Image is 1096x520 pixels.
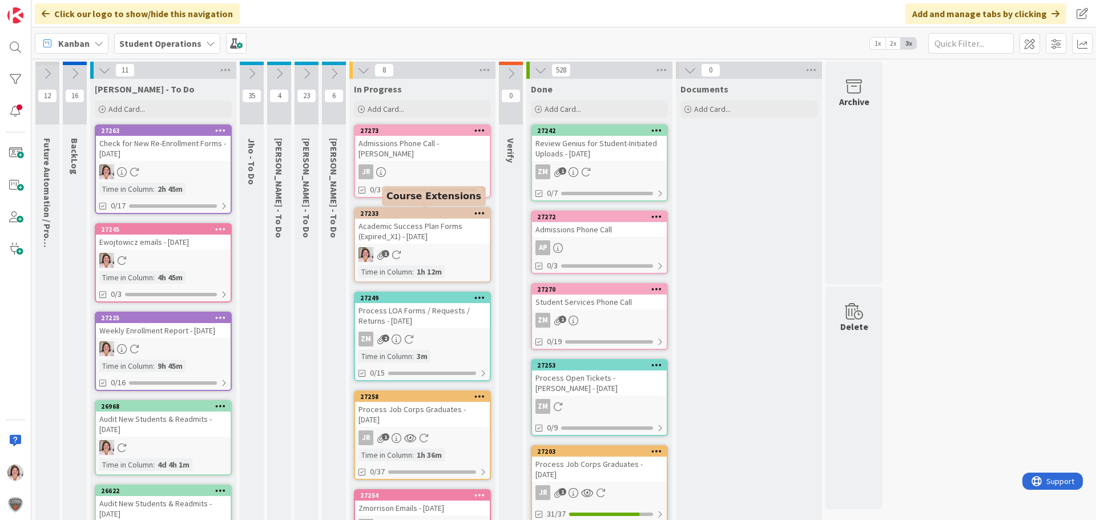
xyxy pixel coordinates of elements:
[355,247,490,262] div: EW
[155,183,186,195] div: 2h 45m
[99,183,153,195] div: Time in Column
[324,89,344,103] span: 6
[35,3,240,24] div: Click our logo to show/hide this navigation
[547,508,566,520] span: 31/37
[358,265,412,278] div: Time in Column
[297,89,316,103] span: 23
[386,191,481,201] h5: Course Extensions
[355,402,490,427] div: Process Job Corps Graduates - [DATE]
[355,126,490,161] div: 27273Admissions Phone Call - [PERSON_NAME]
[328,138,340,238] span: Amanda - To Do
[360,491,490,499] div: 27254
[96,136,231,161] div: Check for New Re-Enrollment Forms - [DATE]
[101,314,231,322] div: 27225
[96,224,231,249] div: 27245Ewojtowicz emails - [DATE]
[101,487,231,495] div: 26622
[354,390,491,480] a: 27258Process Job Corps Graduates - [DATE]JRTime in Column:1h 36m0/37
[531,124,668,201] a: 27242Review Genius for Student-Initiated Uploads - [DATE]ZM0/7
[412,350,414,362] span: :
[355,332,490,346] div: ZM
[358,247,373,262] img: EW
[535,164,550,179] div: ZM
[355,392,490,427] div: 27258Process Job Corps Graduates - [DATE]
[95,400,232,475] a: 26968Audit New Students & Readmits - [DATE]EWTime in Column:4d 4h 1m
[155,458,192,471] div: 4d 4h 1m
[382,334,389,342] span: 2
[96,401,231,412] div: 26968
[358,430,373,445] div: JR
[7,7,23,23] img: Visit kanbanzone.com
[96,440,231,455] div: EW
[370,367,385,379] span: 0/15
[532,313,667,328] div: ZM
[545,104,581,114] span: Add Card...
[246,138,257,185] span: Jho - To Do
[96,224,231,235] div: 27245
[354,83,402,95] span: In Progress
[535,240,550,255] div: AP
[839,95,869,108] div: Archive
[559,488,566,495] span: 1
[155,360,186,372] div: 9h 45m
[551,63,571,77] span: 528
[532,360,667,370] div: 27253
[355,490,490,515] div: 27254Zmorrison Emails - [DATE]
[360,127,490,135] div: 27273
[547,260,558,272] span: 0/3
[532,399,667,414] div: ZM
[701,63,720,77] span: 0
[96,164,231,179] div: EW
[99,360,153,372] div: Time in Column
[95,312,232,391] a: 27225Weekly Enrollment Report - [DATE]EWTime in Column:9h 45m0/16
[355,208,490,219] div: 27233
[532,126,667,161] div: 27242Review Genius for Student-Initiated Uploads - [DATE]
[99,253,114,268] img: EW
[532,485,667,500] div: JR
[96,341,231,356] div: EW
[95,83,195,95] span: Emilie - To Do
[355,392,490,402] div: 27258
[928,33,1014,54] input: Quick Filter...
[532,126,667,136] div: 27242
[95,124,232,214] a: 27263Check for New Re-Enrollment Forms - [DATE]EWTime in Column:2h 45m0/17
[535,313,550,328] div: ZM
[531,359,668,436] a: 27253Process Open Tickets - [PERSON_NAME] - [DATE]ZM0/9
[273,138,285,238] span: Zaida - To Do
[115,63,135,77] span: 11
[532,136,667,161] div: Review Genius for Student-Initiated Uploads - [DATE]
[99,458,153,471] div: Time in Column
[532,212,667,237] div: 27272Admissions Phone Call
[501,89,521,103] span: 0
[153,183,155,195] span: :
[96,323,231,338] div: Weekly Enrollment Report - [DATE]
[354,207,491,283] a: 27233Academic Success Plan Forms (Expired_X1) - [DATE]EWTime in Column:1h 12m
[242,89,261,103] span: 35
[99,440,114,455] img: EW
[99,271,153,284] div: Time in Column
[360,393,490,401] div: 27258
[111,377,126,389] span: 0/16
[96,126,231,136] div: 27263
[7,465,23,481] img: EW
[547,187,558,199] span: 0/7
[412,449,414,461] span: :
[532,284,667,295] div: 27270
[537,127,667,135] div: 27242
[414,350,430,362] div: 3m
[370,184,381,196] span: 0/3
[531,83,553,95] span: Done
[358,164,373,179] div: JR
[535,399,550,414] div: ZM
[559,167,566,175] span: 1
[680,83,728,95] span: Documents
[269,89,289,103] span: 4
[101,402,231,410] div: 26968
[532,360,667,396] div: 27253Process Open Tickets - [PERSON_NAME] - [DATE]
[370,466,385,478] span: 0/37
[101,225,231,233] div: 27245
[532,240,667,255] div: AP
[101,127,231,135] div: 27263
[301,138,312,238] span: Eric - To Do
[358,449,412,461] div: Time in Column
[532,295,667,309] div: Student Services Phone Call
